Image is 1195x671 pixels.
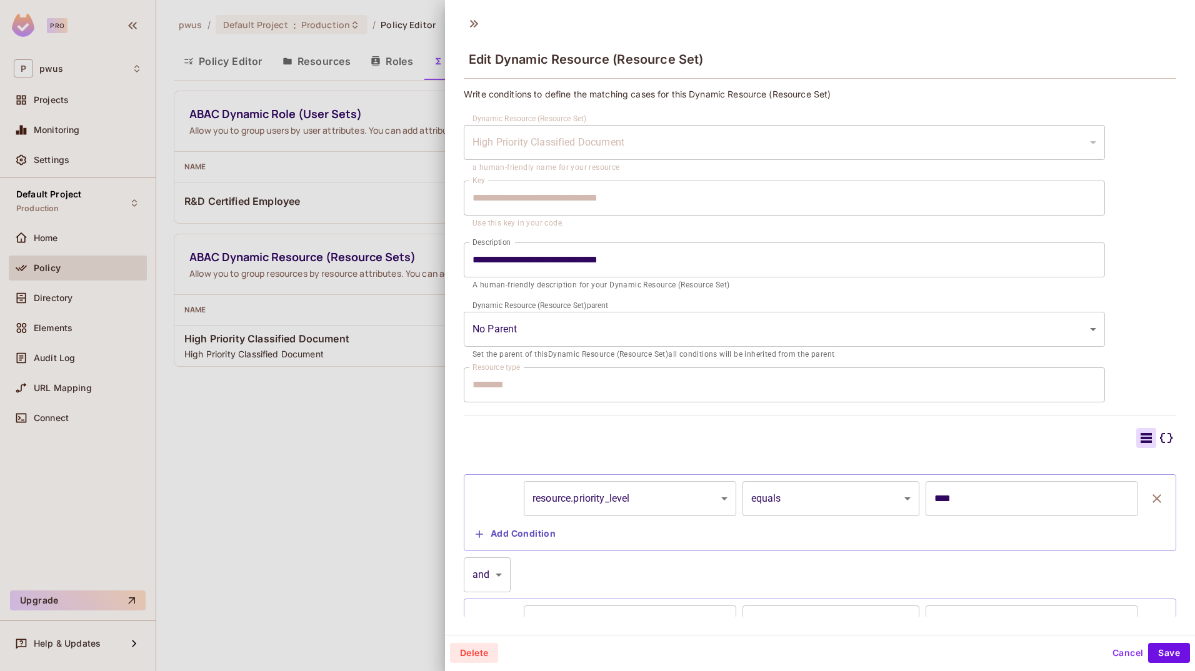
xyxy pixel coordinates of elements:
button: Cancel [1107,643,1148,663]
p: A human-friendly description for your Dynamic Resource (Resource Set) [472,279,1096,292]
p: a human-friendly name for your resource [472,162,1096,174]
button: Delete [450,643,498,663]
span: Edit Dynamic Resource (Resource Set) [469,52,703,67]
label: Resource type [472,362,520,372]
label: Description [472,237,511,247]
div: resource.priority_level [524,481,736,516]
p: Set the parent of this Dynamic Resource (Resource Set) all conditions will be inherited from the ... [472,349,1096,361]
div: Without label [464,125,1105,160]
button: Save [1148,643,1190,663]
label: Dynamic Resource (Resource Set) parent [472,300,608,311]
div: equals [742,605,920,640]
p: Use this key in your code. [472,217,1096,230]
div: and [464,557,511,592]
div: resource.document_type [524,605,736,640]
label: Key [472,175,485,186]
div: Without label [464,312,1105,347]
button: Add Condition [471,524,561,544]
div: equals [742,481,920,516]
label: Dynamic Resource (Resource Set) [472,113,587,124]
p: Write conditions to define the matching cases for this Dynamic Resource (Resource Set) [464,88,1176,100]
